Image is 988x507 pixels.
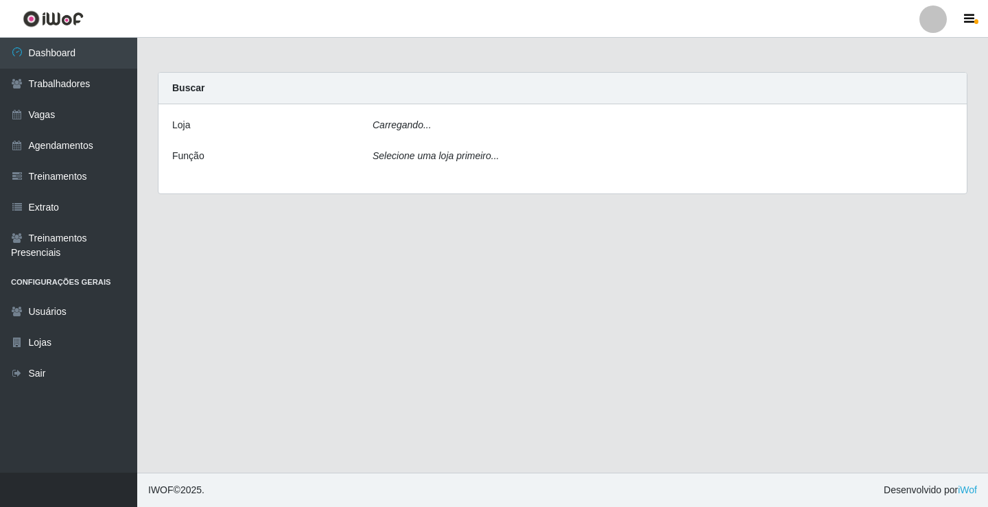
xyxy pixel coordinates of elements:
[958,484,977,495] a: iWof
[172,82,204,93] strong: Buscar
[172,149,204,163] label: Função
[373,119,432,130] i: Carregando...
[148,483,204,497] span: © 2025 .
[373,150,499,161] i: Selecione uma loja primeiro...
[23,10,84,27] img: CoreUI Logo
[172,118,190,132] label: Loja
[148,484,174,495] span: IWOF
[884,483,977,497] span: Desenvolvido por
